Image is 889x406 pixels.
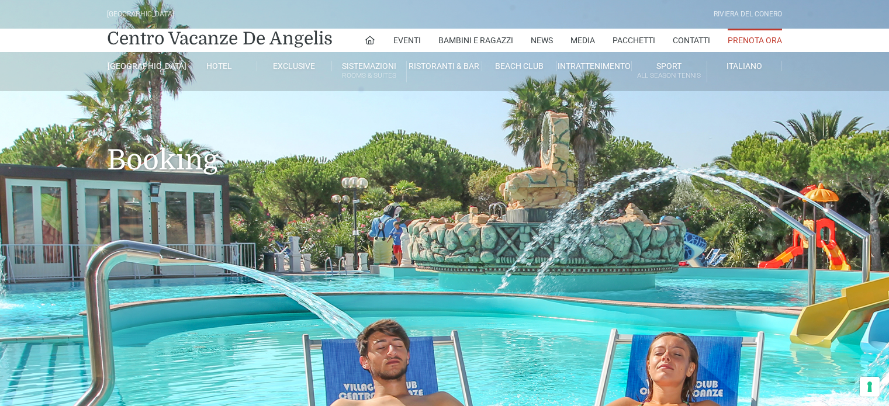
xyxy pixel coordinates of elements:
a: Prenota Ora [728,29,782,52]
a: Exclusive [257,61,332,71]
a: Media [570,29,595,52]
a: Contatti [673,29,710,52]
a: Ristoranti & Bar [407,61,482,71]
h1: Booking [107,91,782,194]
a: Beach Club [482,61,557,71]
a: Pacchetti [613,29,655,52]
a: Italiano [707,61,782,71]
button: Le tue preferenze relative al consenso per le tecnologie di tracciamento [860,377,880,397]
a: Eventi [393,29,421,52]
a: Bambini e Ragazzi [438,29,513,52]
a: Centro Vacanze De Angelis [107,27,333,50]
a: [GEOGRAPHIC_DATA] [107,61,182,71]
small: Rooms & Suites [332,70,406,81]
div: [GEOGRAPHIC_DATA] [107,9,174,20]
a: Hotel [182,61,257,71]
a: News [531,29,553,52]
small: All Season Tennis [632,70,706,81]
div: Riviera Del Conero [714,9,782,20]
a: SportAll Season Tennis [632,61,707,82]
a: Intrattenimento [557,61,632,71]
span: Italiano [727,61,762,71]
a: SistemazioniRooms & Suites [332,61,407,82]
